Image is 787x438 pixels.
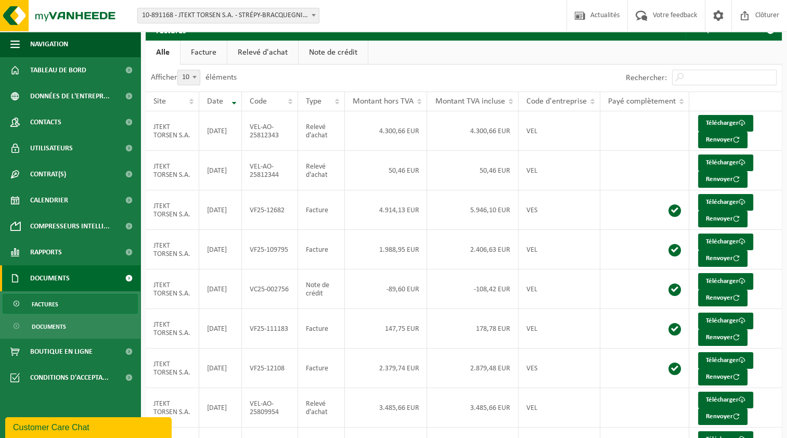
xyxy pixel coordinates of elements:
span: Calendrier [30,187,68,213]
a: Télécharger [698,273,753,290]
span: Utilisateurs [30,135,73,161]
td: VC25-002756 [242,269,298,309]
td: 1.988,95 EUR [345,230,428,269]
td: Facture [298,349,345,388]
span: Date [207,97,223,106]
td: Facture [298,230,345,269]
td: VEL [519,111,600,151]
td: 2.379,74 EUR [345,349,428,388]
td: [DATE] [199,230,242,269]
span: Montant TVA incluse [435,97,505,106]
td: [DATE] [199,309,242,349]
td: 4.300,66 EUR [427,111,518,151]
td: JTEKT TORSEN S.A. [146,269,199,309]
span: Documents [30,265,70,291]
td: JTEKT TORSEN S.A. [146,309,199,349]
a: Télécharger [698,194,753,211]
span: Navigation [30,31,68,57]
a: Note de crédit [299,41,368,65]
span: Conditions d'accepta... [30,365,109,391]
span: Rapports [30,239,62,265]
td: [DATE] [199,269,242,309]
td: VES [519,349,600,388]
td: VEL [519,230,600,269]
td: VEL-AO-25812343 [242,111,298,151]
td: 50,46 EUR [345,151,428,190]
td: 147,75 EUR [345,309,428,349]
td: Relevé d'achat [298,151,345,190]
td: VF25-111183 [242,309,298,349]
a: Factures [3,294,138,314]
td: 50,46 EUR [427,151,518,190]
a: Télécharger [698,234,753,250]
a: Relevé d'achat [227,41,298,65]
td: JTEKT TORSEN S.A. [146,190,199,230]
td: -108,42 EUR [427,269,518,309]
td: 2.879,48 EUR [427,349,518,388]
span: Contacts [30,109,61,135]
span: Payé complètement [608,97,676,106]
a: Télécharger [698,115,753,132]
td: -89,60 EUR [345,269,428,309]
iframe: chat widget [5,415,174,438]
a: Documents [3,316,138,336]
td: VF25-109795 [242,230,298,269]
a: Télécharger [698,352,753,369]
span: Tableau de bord [30,57,86,83]
td: VES [519,190,600,230]
td: [DATE] [199,111,242,151]
td: 3.485,66 EUR [345,388,428,428]
td: [DATE] [199,349,242,388]
td: Relevé d'achat [298,111,345,151]
td: VEL-AO-25809954 [242,388,298,428]
td: [DATE] [199,151,242,190]
td: JTEKT TORSEN S.A. [146,388,199,428]
button: Renvoyer [698,329,747,346]
span: 10 [177,70,200,85]
td: 2.406,63 EUR [427,230,518,269]
a: Télécharger [698,392,753,408]
td: JTEKT TORSEN S.A. [146,349,199,388]
td: JTEKT TORSEN S.A. [146,151,199,190]
button: Renvoyer [698,211,747,227]
td: 4.914,13 EUR [345,190,428,230]
span: 10 [178,70,200,85]
span: 10-891168 - JTEKT TORSEN S.A. - STRÉPY-BRACQUEGNIES [138,8,319,23]
td: 3.485,66 EUR [427,388,518,428]
td: VEL-AO-25812344 [242,151,298,190]
td: Facture [298,309,345,349]
td: JTEKT TORSEN S.A. [146,111,199,151]
span: Site [153,97,166,106]
a: Télécharger [698,154,753,171]
span: Code [250,97,267,106]
label: Afficher éléments [151,73,237,82]
td: Relevé d'achat [298,388,345,428]
span: Boutique en ligne [30,339,93,365]
a: Télécharger [698,313,753,329]
td: [DATE] [199,388,242,428]
span: Contrat(s) [30,161,66,187]
span: Données de l'entrepr... [30,83,110,109]
td: JTEKT TORSEN S.A. [146,230,199,269]
a: Facture [180,41,227,65]
span: Code d'entreprise [526,97,587,106]
td: 5.946,10 EUR [427,190,518,230]
span: Type [306,97,321,106]
span: Factures [32,294,58,314]
td: VEL [519,309,600,349]
td: VEL [519,388,600,428]
span: Montant hors TVA [353,97,414,106]
td: VF25-12682 [242,190,298,230]
button: Renvoyer [698,171,747,188]
button: Renvoyer [698,369,747,385]
span: 10-891168 - JTEKT TORSEN S.A. - STRÉPY-BRACQUEGNIES [137,8,319,23]
button: Renvoyer [698,290,747,306]
a: Alle [146,41,180,65]
button: Renvoyer [698,408,747,425]
td: VEL [519,151,600,190]
td: 178,78 EUR [427,309,518,349]
button: Renvoyer [698,250,747,267]
label: Rechercher: [626,74,667,82]
button: Renvoyer [698,132,747,148]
